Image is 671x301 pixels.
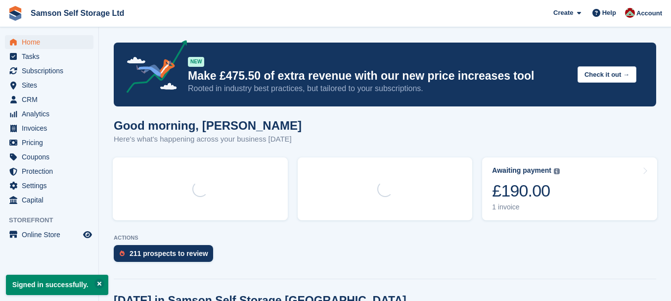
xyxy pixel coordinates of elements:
img: prospect-51fa495bee0391a8d652442698ab0144808aea92771e9ea1ae160a38d050c398.svg [120,251,125,256]
img: price-adjustments-announcement-icon-8257ccfd72463d97f412b2fc003d46551f7dbcb40ab6d574587a9cd5c0d94... [118,40,187,97]
div: NEW [188,57,204,67]
a: menu [5,35,93,49]
span: Help [602,8,616,18]
span: Protection [22,164,81,178]
span: Online Store [22,228,81,242]
a: menu [5,78,93,92]
span: Subscriptions [22,64,81,78]
p: ACTIONS [114,235,656,241]
span: Invoices [22,121,81,135]
img: Ian [625,8,635,18]
a: menu [5,64,93,78]
span: Home [22,35,81,49]
div: 211 prospects to review [130,250,208,257]
img: stora-icon-8386f47178a22dfd0bd8f6a31ec36ba5ce8667c1dd55bd0f319d3a0aa187defe.svg [8,6,23,21]
a: menu [5,193,93,207]
a: menu [5,179,93,193]
div: 1 invoice [492,203,560,211]
button: Check it out → [578,66,636,83]
a: menu [5,50,93,63]
p: Make £475.50 of extra revenue with our new price increases tool [188,69,570,83]
a: Samson Self Storage Ltd [27,5,128,21]
a: menu [5,93,93,106]
span: CRM [22,93,81,106]
a: menu [5,107,93,121]
a: menu [5,150,93,164]
a: menu [5,228,93,242]
span: Coupons [22,150,81,164]
p: Rooted in industry best practices, but tailored to your subscriptions. [188,83,570,94]
a: Preview store [82,229,93,241]
span: Settings [22,179,81,193]
a: menu [5,164,93,178]
p: Signed in successfully. [6,275,108,295]
a: menu [5,136,93,150]
h1: Good morning, [PERSON_NAME] [114,119,302,132]
a: menu [5,121,93,135]
a: 211 prospects to review [114,245,218,267]
div: £190.00 [492,181,560,201]
div: Awaiting payment [492,166,551,175]
span: Pricing [22,136,81,150]
span: Tasks [22,50,81,63]
a: Awaiting payment £190.00 1 invoice [482,157,657,220]
span: Sites [22,78,81,92]
span: Analytics [22,107,81,121]
p: Here's what's happening across your business [DATE] [114,134,302,145]
span: Create [553,8,573,18]
span: Capital [22,193,81,207]
img: icon-info-grey-7440780725fd019a000dd9b08b2336e03edf1995a4989e88bcd33f0948082b44.svg [554,168,560,174]
span: Storefront [9,215,98,225]
span: Account [636,8,662,18]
